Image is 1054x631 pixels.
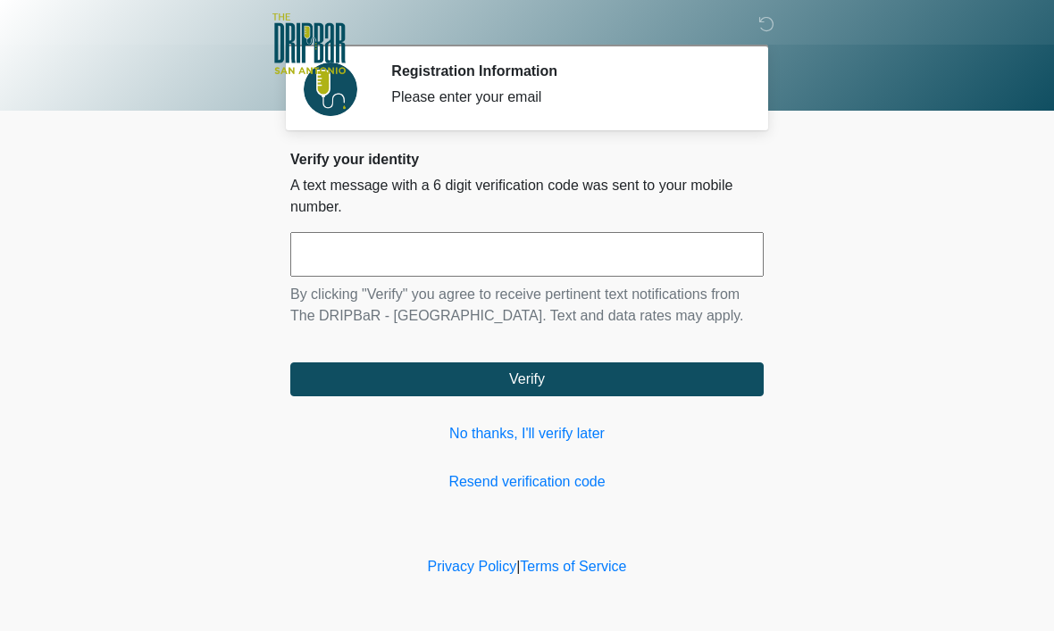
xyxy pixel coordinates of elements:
p: By clicking "Verify" you agree to receive pertinent text notifications from The DRIPBaR - [GEOGRA... [290,284,764,327]
a: | [516,559,520,574]
a: Terms of Service [520,559,626,574]
p: A text message with a 6 digit verification code was sent to your mobile number. [290,175,764,218]
img: The DRIPBaR - San Antonio Fossil Creek Logo [272,13,346,76]
div: Please enter your email [391,87,737,108]
img: Agent Avatar [304,62,357,116]
a: No thanks, I'll verify later [290,423,764,444]
h2: Verify your identity [290,151,764,168]
a: Resend verification code [290,471,764,493]
a: Privacy Policy [428,559,517,574]
button: Verify [290,362,764,396]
